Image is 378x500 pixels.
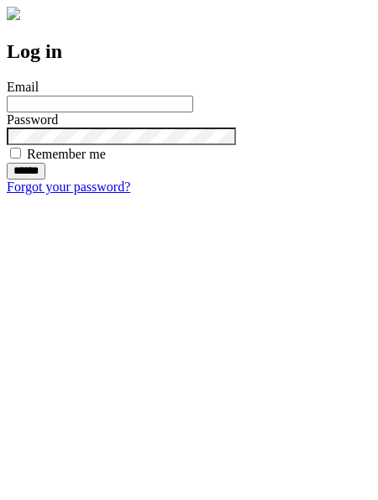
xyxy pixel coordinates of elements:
h2: Log in [7,40,371,63]
label: Remember me [27,147,106,161]
label: Email [7,80,39,94]
a: Forgot your password? [7,180,130,194]
label: Password [7,112,58,127]
img: logo-4e3dc11c47720685a147b03b5a06dd966a58ff35d612b21f08c02c0306f2b779.png [7,7,20,20]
